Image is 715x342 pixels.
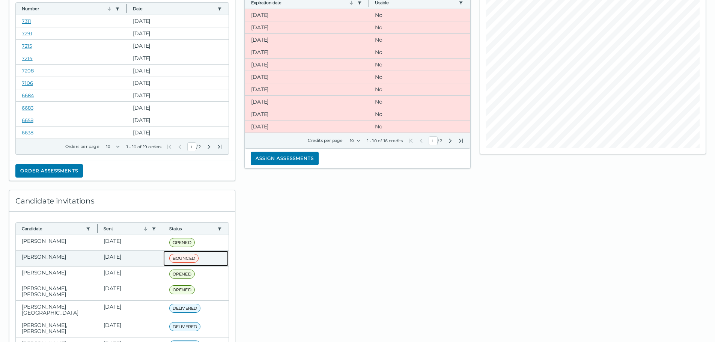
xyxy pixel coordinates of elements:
a: 7215 [22,43,32,49]
span: OPENED [169,270,195,279]
button: First Page [166,144,172,150]
clr-dg-cell: No [369,9,470,21]
button: Next Page [447,138,453,144]
button: Column resize handle [95,220,100,237]
clr-dg-cell: [DATE] [98,235,163,250]
a: 6638 [22,130,33,136]
clr-dg-cell: [PERSON_NAME] [16,267,98,282]
clr-dg-cell: No [369,96,470,108]
button: Column resize handle [161,220,166,237]
a: 7291 [22,30,32,36]
span: DELIVERED [169,304,201,313]
a: 7208 [22,68,34,74]
a: 6683 [22,105,33,111]
clr-dg-cell: [DATE] [245,71,369,83]
clr-dg-cell: [DATE] [127,102,229,114]
clr-dg-cell: [DATE] [127,27,229,39]
clr-dg-cell: [DATE] [127,40,229,52]
span: Total Pages [439,138,443,144]
clr-dg-cell: [DATE] [245,59,369,71]
clr-dg-cell: No [369,59,470,71]
clr-dg-cell: [DATE] [245,34,369,46]
span: OPENED [169,285,195,294]
button: Assign assessments [251,152,319,165]
button: First Page [408,138,414,144]
div: Candidate invitations [9,190,235,212]
button: Next Page [206,144,212,150]
clr-dg-cell: No [369,121,470,133]
clr-dg-cell: [DATE] [245,21,369,33]
span: Total Pages [198,144,202,150]
clr-dg-cell: [DATE] [245,108,369,120]
clr-dg-cell: [DATE] [127,89,229,101]
clr-dg-cell: No [369,108,470,120]
button: Number [22,6,112,12]
clr-dg-cell: [DATE] [98,267,163,282]
div: 1 - 10 of 19 orders [126,144,162,150]
button: Previous Page [177,144,183,150]
input: Current Page [187,142,196,151]
div: / [166,142,223,151]
a: 6684 [22,92,34,98]
clr-dg-cell: [DATE] [127,65,229,77]
clr-dg-cell: [PERSON_NAME] [16,235,98,250]
clr-dg-cell: [DATE] [127,52,229,64]
a: 7106 [22,80,33,86]
clr-dg-cell: [DATE] [98,251,163,266]
clr-dg-cell: [PERSON_NAME], [PERSON_NAME] [16,282,98,300]
button: Last Page [217,144,223,150]
button: Last Page [458,138,464,144]
label: Orders per page [65,144,99,149]
clr-dg-cell: [PERSON_NAME], [PERSON_NAME] [16,319,98,337]
button: Order assessments [15,164,83,178]
div: 1 - 10 of 16 credits [367,138,403,144]
button: Candidate [22,226,83,232]
clr-dg-cell: [DATE] [98,282,163,300]
a: 7311 [22,18,31,24]
clr-dg-cell: [PERSON_NAME][GEOGRAPHIC_DATA] [16,301,98,319]
input: Current Page [429,136,438,145]
span: BOUNCED [169,254,199,263]
clr-dg-cell: No [369,21,470,33]
clr-dg-cell: [DATE] [127,15,229,27]
clr-dg-cell: [DATE] [127,127,229,139]
clr-dg-cell: No [369,34,470,46]
clr-dg-cell: No [369,71,470,83]
clr-dg-cell: [DATE] [245,96,369,108]
clr-dg-cell: [DATE] [98,319,163,337]
clr-dg-cell: [DATE] [98,301,163,319]
div: / [408,136,464,145]
clr-dg-cell: [DATE] [245,46,369,58]
span: OPENED [169,238,195,247]
a: 6658 [22,117,33,123]
clr-dg-cell: [DATE] [127,114,229,126]
button: Date [133,6,214,12]
clr-dg-cell: [DATE] [245,9,369,21]
clr-dg-cell: No [369,83,470,95]
clr-dg-cell: No [369,46,470,58]
clr-dg-cell: [DATE] [127,77,229,89]
button: Previous Page [418,138,424,144]
a: 7214 [22,55,33,61]
button: Sent [104,226,148,232]
button: Status [169,226,214,232]
clr-dg-cell: [DATE] [245,121,369,133]
button: Column resize handle [124,0,129,17]
span: DELIVERED [169,322,201,331]
label: Credits per page [308,138,343,143]
clr-dg-cell: [DATE] [245,83,369,95]
clr-dg-cell: [PERSON_NAME] [16,251,98,266]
